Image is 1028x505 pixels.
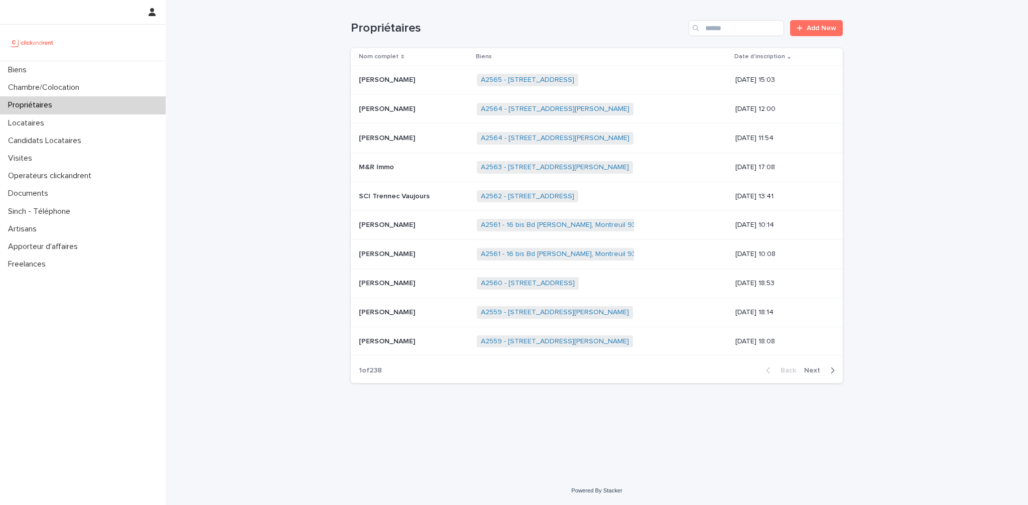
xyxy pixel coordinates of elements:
p: Propriétaires [4,100,60,110]
tr: [PERSON_NAME][PERSON_NAME] A2559 - [STREET_ADDRESS][PERSON_NAME] [DATE] 18:14 [351,298,843,327]
span: Add New [807,25,836,32]
a: A2559 - [STREET_ADDRESS][PERSON_NAME] [481,337,629,346]
tr: M&R ImmoM&R Immo A2563 - [STREET_ADDRESS][PERSON_NAME] [DATE] 17:08 [351,153,843,182]
p: Chambre/Colocation [4,83,87,92]
a: A2562 - [STREET_ADDRESS] [481,192,574,201]
p: [PERSON_NAME] [359,103,417,113]
p: Candidats Locataires [4,136,89,146]
p: [PERSON_NAME] [359,219,417,229]
p: Operateurs clickandrent [4,171,99,181]
tr: [PERSON_NAME][PERSON_NAME] A2564 - [STREET_ADDRESS][PERSON_NAME] [DATE] 12:00 [351,95,843,124]
p: [DATE] 10:08 [735,250,827,259]
p: Locataires [4,118,52,128]
p: [DATE] 15:03 [735,76,827,84]
span: Back [775,367,796,374]
p: [DATE] 18:14 [735,308,827,317]
p: Sinch - Téléphone [4,207,78,216]
p: [PERSON_NAME] [359,306,417,317]
span: Next [804,367,826,374]
a: A2565 - [STREET_ADDRESS] [481,76,574,84]
p: Artisans [4,224,45,234]
tr: [PERSON_NAME][PERSON_NAME] A2564 - [STREET_ADDRESS][PERSON_NAME] [DATE] 11:54 [351,123,843,153]
p: Biens [476,51,492,62]
tr: [PERSON_NAME][PERSON_NAME] A2565 - [STREET_ADDRESS] [DATE] 15:03 [351,66,843,95]
p: [DATE] 11:54 [735,134,827,143]
p: [DATE] 17:08 [735,163,827,172]
tr: [PERSON_NAME][PERSON_NAME] A2561 - 16 bis Bd [PERSON_NAME], Montreuil 93100 [DATE] 10:08 [351,240,843,269]
p: Visites [4,154,40,163]
tr: [PERSON_NAME][PERSON_NAME] A2559 - [STREET_ADDRESS][PERSON_NAME] [DATE] 18:08 [351,327,843,356]
p: Freelances [4,260,54,269]
h1: Propriétaires [351,21,685,36]
p: Apporteur d'affaires [4,242,86,251]
a: Add New [790,20,843,36]
p: [PERSON_NAME] [359,248,417,259]
p: SCI Trennec Vaujours [359,190,432,201]
p: [DATE] 18:53 [735,279,827,288]
a: A2563 - [STREET_ADDRESS][PERSON_NAME] [481,163,629,172]
img: UCB0brd3T0yccxBKYDjQ [8,33,57,53]
p: [PERSON_NAME] [359,132,417,143]
p: Nom complet [359,51,399,62]
a: A2561 - 16 bis Bd [PERSON_NAME], Montreuil 93100 [481,221,648,229]
a: A2560 - [STREET_ADDRESS] [481,279,575,288]
p: M&R Immo [359,161,396,172]
a: A2559 - [STREET_ADDRESS][PERSON_NAME] [481,308,629,317]
p: [PERSON_NAME] [359,74,417,84]
p: [PERSON_NAME] [359,335,417,346]
a: A2564 - [STREET_ADDRESS][PERSON_NAME] [481,134,629,143]
p: [DATE] 18:08 [735,337,827,346]
a: Powered By Stacker [571,487,622,493]
button: Back [758,366,800,375]
a: A2564 - [STREET_ADDRESS][PERSON_NAME] [481,105,629,113]
p: Date d'inscription [734,51,785,62]
button: Next [800,366,843,375]
p: [DATE] 13:41 [735,192,827,201]
a: A2561 - 16 bis Bd [PERSON_NAME], Montreuil 93100 [481,250,648,259]
p: [PERSON_NAME] [359,277,417,288]
p: [DATE] 10:14 [735,221,827,229]
tr: [PERSON_NAME][PERSON_NAME] A2561 - 16 bis Bd [PERSON_NAME], Montreuil 93100 [DATE] 10:14 [351,211,843,240]
p: [DATE] 12:00 [735,105,827,113]
tr: [PERSON_NAME][PERSON_NAME] A2560 - [STREET_ADDRESS] [DATE] 18:53 [351,269,843,298]
tr: SCI Trennec VaujoursSCI Trennec Vaujours A2562 - [STREET_ADDRESS] [DATE] 13:41 [351,182,843,211]
p: Biens [4,65,35,75]
p: 1 of 238 [351,358,390,383]
input: Search [689,20,784,36]
p: Documents [4,189,56,198]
